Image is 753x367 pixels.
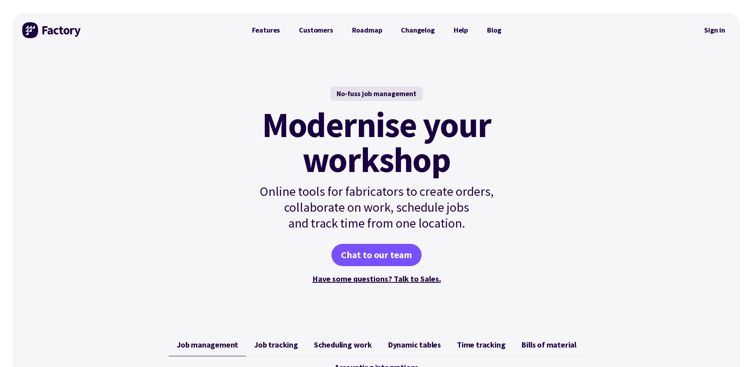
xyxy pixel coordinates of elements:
a: Features [243,22,290,38]
a: Sign in [699,21,731,39]
a: Chat to our team [331,244,422,266]
span: Time tracking [457,340,505,350]
span: Job management [177,340,238,350]
span: Scheduling work [314,340,372,350]
a: Help [444,22,478,38]
a: Blog [478,22,510,38]
a: Have some questions? Talk to Sales. [312,274,441,284]
p: Online tools for fabricators to create orders, collaborate on work, schedule jobs and track time ... [243,183,511,231]
mark: Modernise your workshop [262,107,491,177]
a: Changelog [391,22,444,38]
nav: Primary Navigation [243,22,511,38]
span: Bills of material [521,340,576,350]
nav: Secondary Navigation [699,21,731,39]
img: Factory [22,22,82,38]
span: Job tracking [254,340,298,350]
a: Customers [289,22,342,38]
span: Dynamic tables [388,340,441,350]
div: No-fuss job management [330,87,423,101]
a: Roadmap [343,22,392,38]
